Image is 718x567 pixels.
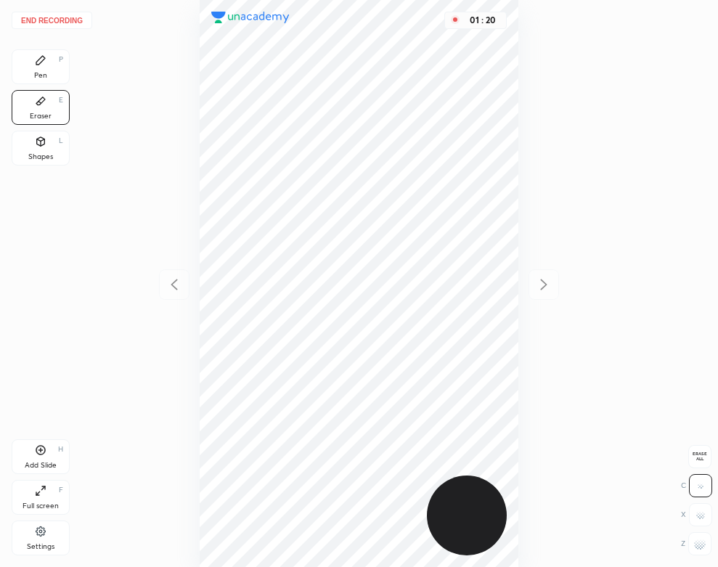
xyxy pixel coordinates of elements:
[28,153,53,160] div: Shapes
[12,12,92,29] button: End recording
[465,15,500,25] div: 01 : 20
[59,97,63,104] div: E
[681,532,711,555] div: Z
[23,502,59,510] div: Full screen
[59,486,63,494] div: F
[681,474,712,497] div: C
[211,12,290,23] img: logo.38c385cc.svg
[58,446,63,453] div: H
[25,462,57,469] div: Add Slide
[30,113,52,120] div: Eraser
[689,452,711,462] span: Erase all
[59,137,63,144] div: L
[34,72,47,79] div: Pen
[681,503,712,526] div: X
[27,543,54,550] div: Settings
[59,56,63,63] div: P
